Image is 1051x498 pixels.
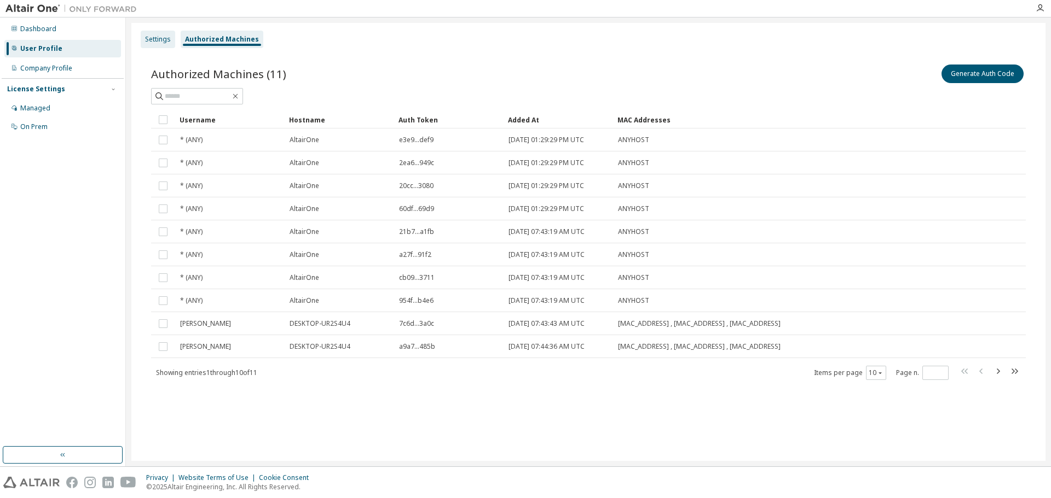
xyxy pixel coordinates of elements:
span: [DATE] 01:29:29 PM UTC [509,159,584,167]
span: [DATE] 07:43:19 AM UTC [509,273,585,282]
span: AltairOne [290,204,319,213]
span: [DATE] 01:29:29 PM UTC [509,204,584,213]
span: * (ANY) [180,296,203,305]
span: * (ANY) [180,273,203,282]
span: [DATE] 07:43:19 AM UTC [509,296,585,305]
div: Added At [508,111,609,128]
span: 21b7...a1fb [399,227,434,236]
div: Authorized Machines [185,35,259,44]
span: DESKTOP-UR2S4U4 [290,342,350,351]
div: Website Terms of Use [178,473,259,482]
span: ANYHOST [618,204,649,213]
img: linkedin.svg [102,477,114,488]
span: AltairOne [290,273,319,282]
span: [MAC_ADDRESS] , [MAC_ADDRESS] , [MAC_ADDRESS] [618,319,781,328]
img: Altair One [5,3,142,14]
span: [DATE] 07:44:36 AM UTC [509,342,585,351]
span: * (ANY) [180,159,203,167]
span: AltairOne [290,227,319,236]
span: ANYHOST [618,159,649,167]
img: altair_logo.svg [3,477,60,488]
span: Page n. [896,366,949,380]
div: Cookie Consent [259,473,315,482]
span: [DATE] 07:43:19 AM UTC [509,227,585,236]
div: Dashboard [20,25,56,33]
span: Items per page [814,366,886,380]
div: User Profile [20,44,62,53]
div: Hostname [289,111,390,128]
span: 7c6d...3a0c [399,319,434,328]
span: a9a7...485b [399,342,435,351]
button: 10 [869,368,883,377]
span: DESKTOP-UR2S4U4 [290,319,350,328]
span: [DATE] 01:29:29 PM UTC [509,136,584,144]
div: Managed [20,104,50,113]
span: ANYHOST [618,181,649,190]
span: AltairOne [290,181,319,190]
span: * (ANY) [180,136,203,144]
span: [MAC_ADDRESS] , [MAC_ADDRESS] , [MAC_ADDRESS] [618,342,781,351]
div: Company Profile [20,64,72,73]
span: 60df...69d9 [399,204,434,213]
span: AltairOne [290,296,319,305]
span: [PERSON_NAME] [180,319,231,328]
span: cb09...3711 [399,273,435,282]
span: * (ANY) [180,250,203,259]
span: a27f...91f2 [399,250,431,259]
span: ANYHOST [618,136,649,144]
span: [DATE] 07:43:43 AM UTC [509,319,585,328]
div: License Settings [7,85,65,93]
span: AltairOne [290,159,319,167]
span: [DATE] 01:29:29 PM UTC [509,181,584,190]
div: Username [180,111,280,128]
span: Authorized Machines (11) [151,66,286,81]
span: ANYHOST [618,296,649,305]
span: 20cc...3080 [399,181,434,190]
span: * (ANY) [180,181,203,190]
div: Settings [145,35,171,44]
div: On Prem [20,122,48,131]
span: Showing entries 1 through 10 of 11 [156,368,257,377]
span: AltairOne [290,250,319,259]
span: * (ANY) [180,204,203,213]
div: Privacy [146,473,178,482]
div: MAC Addresses [617,111,911,128]
span: 954f...b4e6 [399,296,434,305]
span: ANYHOST [618,250,649,259]
span: [DATE] 07:43:19 AM UTC [509,250,585,259]
span: ANYHOST [618,273,649,282]
p: © 2025 Altair Engineering, Inc. All Rights Reserved. [146,482,315,491]
img: facebook.svg [66,477,78,488]
span: [PERSON_NAME] [180,342,231,351]
img: youtube.svg [120,477,136,488]
span: AltairOne [290,136,319,144]
div: Auth Token [399,111,499,128]
img: instagram.svg [84,477,96,488]
span: 2ea6...949c [399,159,434,167]
span: * (ANY) [180,227,203,236]
span: e3e9...def9 [399,136,434,144]
button: Generate Auth Code [942,65,1024,83]
span: ANYHOST [618,227,649,236]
